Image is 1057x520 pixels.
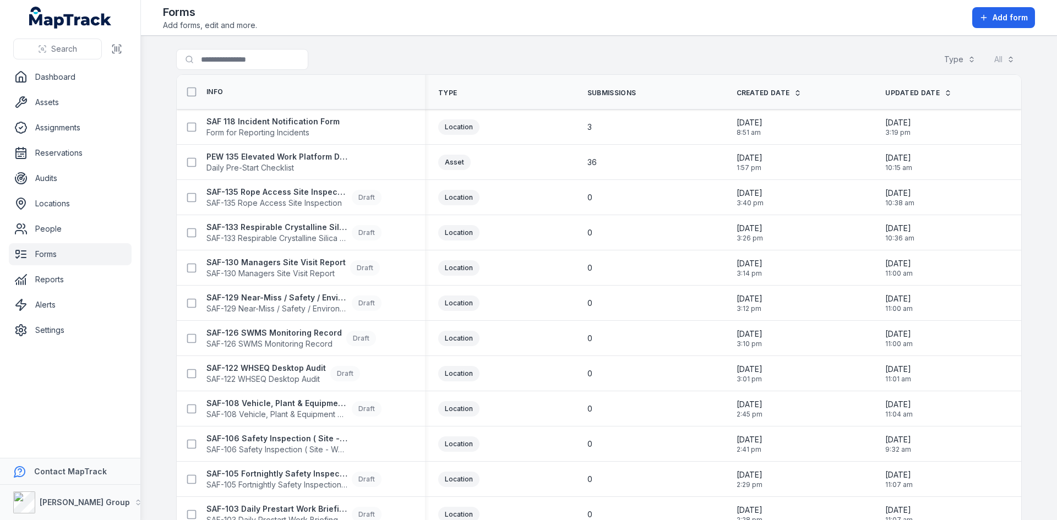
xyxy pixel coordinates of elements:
span: 2:45 pm [737,410,762,419]
span: [DATE] [737,293,762,304]
span: Search [51,43,77,54]
span: 0 [587,333,592,344]
time: 6/24/2025, 11:00:29 AM [885,258,913,278]
span: [DATE] [885,293,913,304]
span: [DATE] [885,329,913,340]
span: 0 [587,262,592,273]
a: Reports [9,269,132,291]
a: MapTrack [29,7,112,29]
div: Draft [346,331,376,346]
span: 11:00 am [885,269,913,278]
span: [DATE] [737,188,764,199]
span: 36 [587,157,597,168]
span: 3:01 pm [737,375,762,384]
time: 6/2/2025, 3:10:11 PM [737,329,762,348]
span: SAF-135 Rope Access Site Inspection [206,198,347,209]
span: [DATE] [737,117,762,128]
time: 6/2/2025, 3:40:39 PM [737,188,764,207]
time: 6/24/2025, 11:04:23 AM [885,399,913,419]
strong: SAF-126 SWMS Monitoring Record [206,327,342,338]
div: Draft [352,225,382,240]
a: SAF-135 Rope Access Site InspectionSAF-135 Rope Access Site InspectionDraft [206,187,382,209]
span: 11:01 am [885,375,911,384]
span: [DATE] [885,364,911,375]
span: 0 [587,192,592,203]
span: Info [206,87,223,96]
span: 11:00 am [885,340,913,348]
a: Created Date [737,89,802,97]
time: 6/24/2025, 11:00:40 AM [885,293,913,313]
span: 3:14 pm [737,269,762,278]
a: People [9,218,132,240]
span: [DATE] [885,469,913,480]
span: [DATE] [885,258,913,269]
span: [DATE] [885,505,913,516]
strong: SAF 118 Incident Notification Form [206,116,340,127]
span: Type [438,89,457,97]
div: Draft [352,295,382,311]
span: 3:26 pm [737,234,763,243]
span: Add forms, edit and more. [163,20,257,31]
span: 3:12 pm [737,304,762,313]
div: Location [438,225,480,240]
time: 6/2/2025, 2:41:35 PM [737,434,762,454]
time: 6/2/2025, 2:45:51 PM [737,399,762,419]
span: 8:51 am [737,128,762,137]
strong: PEW 135 Elevated Work Platform Daily Pre-Start Checklist [206,151,347,162]
span: SAF-122 WHSEQ Desktop Audit [206,374,326,385]
time: 6/24/2025, 11:00:51 AM [885,329,913,348]
a: SAF-105 Fortnightly Safety Inspection (Yard)SAF-105 Fortnightly Safety Inspection (Yard)Draft [206,468,382,490]
button: All [987,49,1022,70]
strong: SAF-133 Respirable Crystalline Silica Site Inspection Checklist [206,222,347,233]
span: 1:57 pm [737,163,762,172]
time: 8/21/2025, 10:15:18 AM [885,152,912,172]
strong: Contact MapTrack [34,467,107,476]
span: [DATE] [737,364,762,375]
span: [DATE] [737,152,762,163]
a: SAF-129 Near-Miss / Safety / Environmental Concern Notification Form V1.0SAF-129 Near-Miss / Safe... [206,292,382,314]
a: SAF 118 Incident Notification FormForm for Reporting Incidents [206,116,340,138]
strong: SAF-106 Safety Inspection ( Site - Weekly ) [206,433,347,444]
time: 7/23/2025, 1:57:27 PM [737,152,762,172]
span: 0 [587,403,592,414]
a: Updated Date [885,89,952,97]
strong: SAF-108 Vehicle, Plant & Equipment Damage - Incident Report and Investigation Form [206,398,347,409]
time: 6/24/2025, 11:07:00 AM [885,469,913,489]
time: 8/21/2025, 9:32:03 AM [885,434,911,454]
span: [DATE] [885,223,914,234]
span: [DATE] [885,152,912,163]
div: Location [438,366,480,381]
span: [DATE] [737,329,762,340]
span: [DATE] [737,399,762,410]
time: 6/2/2025, 2:29:59 PM [737,469,762,489]
div: Asset [438,155,471,170]
span: [DATE] [737,469,762,480]
span: Daily Pre-Start Checklist [206,162,347,173]
a: Locations [9,193,132,215]
span: 3:19 pm [885,128,911,137]
strong: SAF-129 Near-Miss / Safety / Environmental Concern Notification Form V1.0 [206,292,347,303]
span: Created Date [737,89,790,97]
a: Settings [9,319,132,341]
time: 8/14/2025, 8:51:45 AM [737,117,762,137]
span: SAF-105 Fortnightly Safety Inspection (Yard) [206,479,347,490]
a: SAF-133 Respirable Crystalline Silica Site Inspection ChecklistSAF-133 Respirable Crystalline Sil... [206,222,382,244]
a: SAF-122 WHSEQ Desktop AuditSAF-122 WHSEQ Desktop AuditDraft [206,363,360,385]
span: Submissions [587,89,636,97]
strong: SAF-130 Managers Site Visit Report [206,257,346,268]
time: 6/24/2025, 10:38:01 AM [885,188,914,207]
a: Forms [9,243,132,265]
time: 6/2/2025, 3:01:09 PM [737,364,762,384]
div: Location [438,260,480,276]
span: 9:32 am [885,445,911,454]
span: [DATE] [885,399,913,410]
span: [DATE] [885,188,914,199]
span: [DATE] [737,223,763,234]
div: Draft [350,260,380,276]
div: Location [438,401,480,417]
time: 6/24/2025, 11:01:15 AM [885,364,911,384]
span: SAF-126 SWMS Monitoring Record [206,338,342,349]
div: Draft [352,401,382,417]
a: Reservations [9,142,132,164]
span: 11:04 am [885,410,913,419]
